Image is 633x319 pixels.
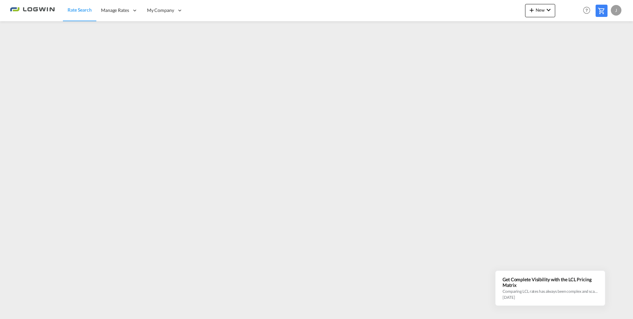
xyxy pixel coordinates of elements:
[581,5,592,16] span: Help
[68,7,92,13] span: Rate Search
[581,5,596,17] div: Help
[147,7,174,14] span: My Company
[528,6,536,14] md-icon: icon-plus 400-fg
[545,6,553,14] md-icon: icon-chevron-down
[101,7,129,14] span: Manage Rates
[525,4,555,17] button: icon-plus 400-fgNewicon-chevron-down
[528,7,553,13] span: New
[611,5,621,16] div: J
[10,3,55,18] img: 2761ae10d95411efa20a1f5e0282d2d7.png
